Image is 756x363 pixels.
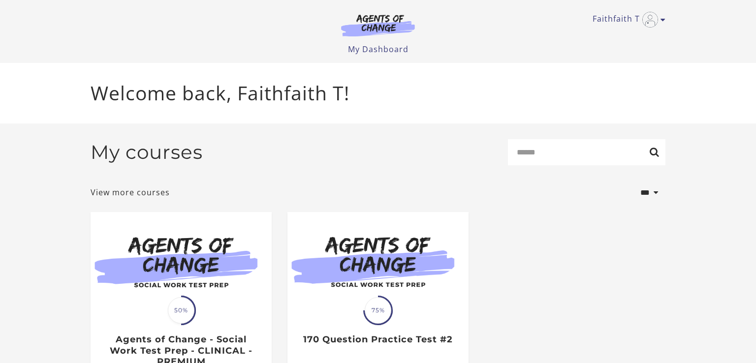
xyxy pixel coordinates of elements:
[365,297,391,324] span: 75%
[348,44,409,55] a: My Dashboard
[91,79,665,108] p: Welcome back, Faithfaith T!
[298,334,458,345] h3: 170 Question Practice Test #2
[91,141,203,164] h2: My courses
[168,297,194,324] span: 50%
[331,14,425,36] img: Agents of Change Logo
[593,12,661,28] a: Toggle menu
[91,186,170,198] a: View more courses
